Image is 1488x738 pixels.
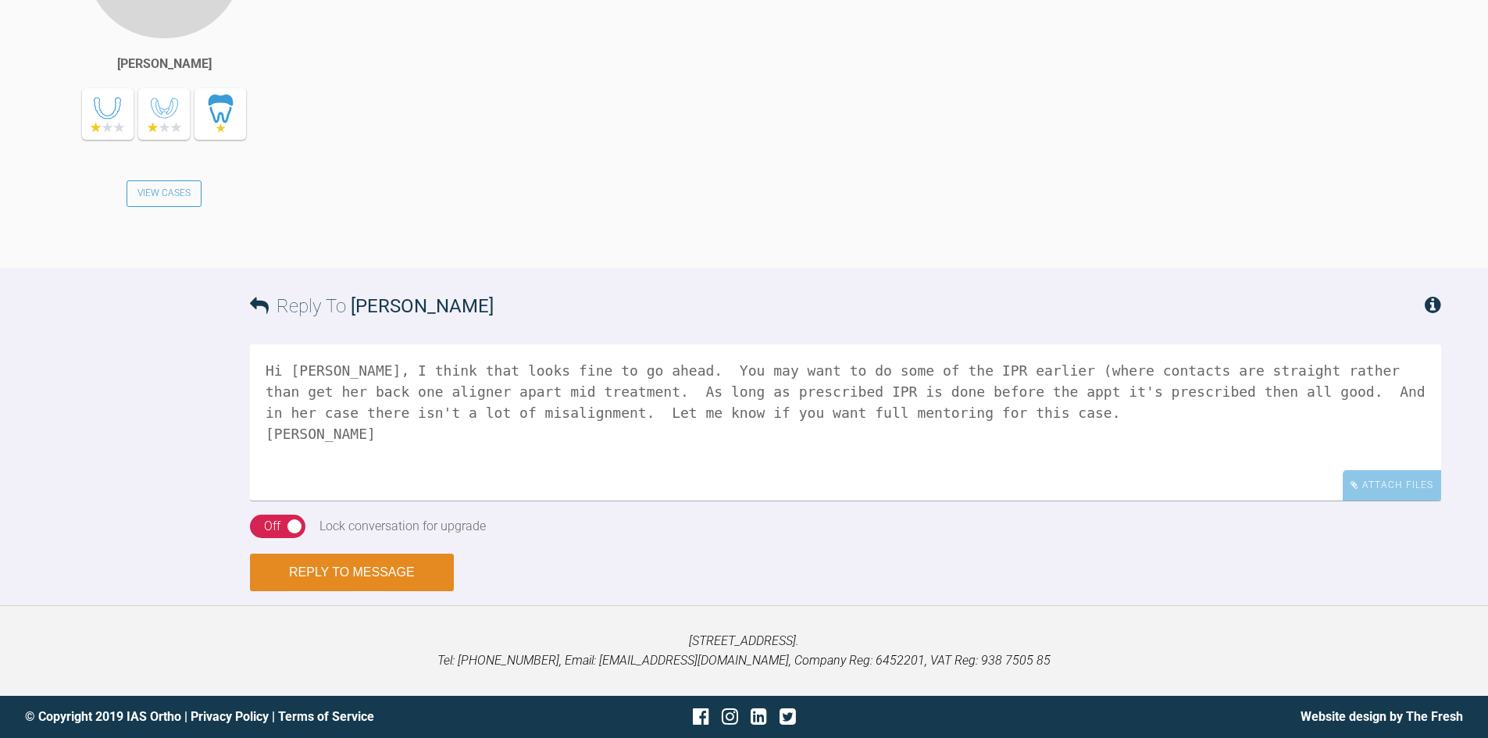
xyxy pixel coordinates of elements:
a: Website design by The Fresh [1301,709,1463,724]
button: Reply to Message [250,554,454,591]
a: Terms of Service [278,709,374,724]
span: [PERSON_NAME] [351,295,494,317]
textarea: Hi [PERSON_NAME], I think that looks fine to go ahead. You may want to do some of the IPR earlier... [250,344,1441,501]
div: Attach Files [1343,470,1441,501]
h3: Reply To [250,291,494,321]
div: Off [264,516,280,537]
a: View Cases [127,180,202,207]
div: Lock conversation for upgrade [319,516,486,537]
a: Privacy Policy [191,709,269,724]
div: [PERSON_NAME] [117,54,212,74]
p: [STREET_ADDRESS]. Tel: [PHONE_NUMBER], Email: [EMAIL_ADDRESS][DOMAIN_NAME], Company Reg: 6452201,... [25,631,1463,671]
div: © Copyright 2019 IAS Ortho | | [25,707,505,727]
